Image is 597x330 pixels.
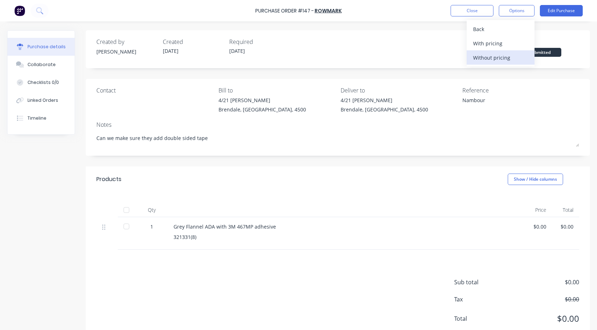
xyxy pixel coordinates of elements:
[467,36,535,50] button: With pricing
[341,96,428,104] div: 4/21 [PERSON_NAME]
[531,223,546,230] div: $0.00
[7,91,75,109] button: Linked Orders
[499,5,535,16] button: Options
[174,223,519,230] div: Grey Flannel ADA with 3M 467MP adhesive
[473,24,528,34] div: Back
[454,295,508,304] span: Tax
[473,38,528,49] div: With pricing
[27,97,58,104] div: Linked Orders
[508,295,579,304] span: $0.00
[508,278,579,286] span: $0.00
[518,37,579,46] div: Status
[341,86,457,95] div: Deliver to
[27,79,59,86] div: Checklists 0/0
[27,44,66,50] div: Purchase details
[96,37,157,46] div: Created by
[255,7,314,15] div: Purchase Order #147 -
[451,5,493,16] button: Close
[136,203,168,217] div: Qty
[229,37,290,46] div: Required
[508,312,579,325] span: $0.00
[96,175,121,184] div: Products
[96,131,579,147] textarea: Can we make sure they add double sided tape
[467,50,535,65] button: Without pricing
[141,223,162,230] div: 1
[7,56,75,74] button: Collaborate
[7,74,75,91] button: Checklists 0/0
[467,22,535,36] button: Back
[219,96,306,104] div: 4/21 [PERSON_NAME]
[454,314,508,323] span: Total
[552,203,579,217] div: Total
[315,7,342,14] a: Rowmark
[14,5,25,16] img: Factory
[473,52,528,63] div: Without pricing
[174,233,519,241] div: 321331(8)
[7,109,75,127] button: Timeline
[462,96,552,112] textarea: Nambour
[525,203,552,217] div: Price
[462,86,579,95] div: Reference
[558,223,573,230] div: $0.00
[219,86,335,95] div: Bill to
[7,38,75,56] button: Purchase details
[96,48,157,55] div: [PERSON_NAME]
[341,106,428,113] div: Brendale, [GEOGRAPHIC_DATA], 4500
[27,115,46,121] div: Timeline
[163,37,224,46] div: Created
[518,48,561,57] div: Submitted
[508,174,563,185] button: Show / Hide columns
[96,86,213,95] div: Contact
[219,106,306,113] div: Brendale, [GEOGRAPHIC_DATA], 4500
[454,278,508,286] span: Sub total
[540,5,583,16] button: Edit Purchase
[96,120,579,129] div: Notes
[27,61,56,68] div: Collaborate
